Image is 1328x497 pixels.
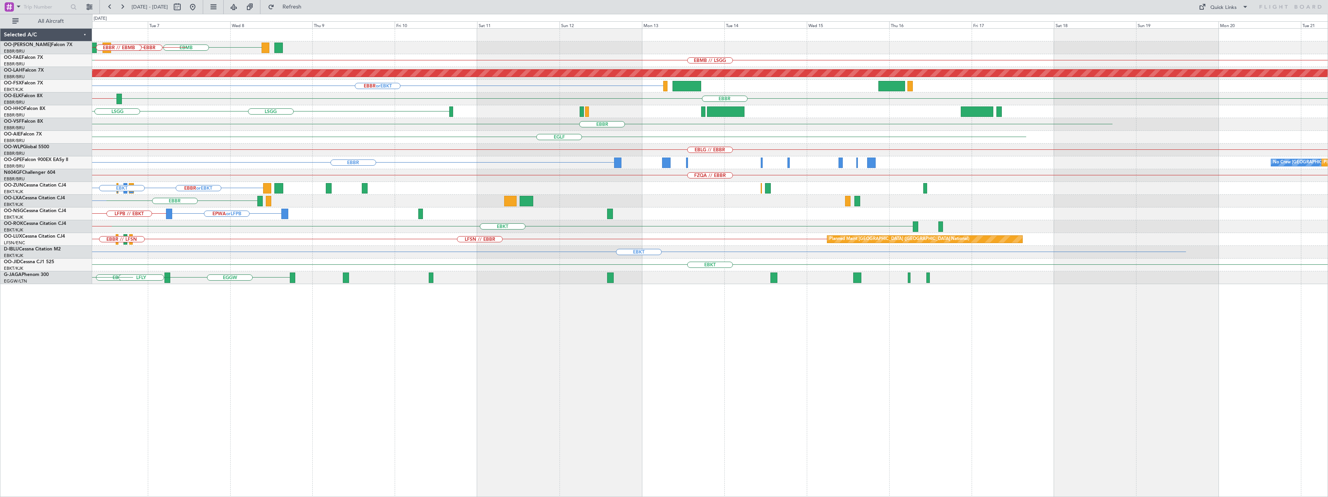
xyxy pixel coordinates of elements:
span: OO-FSX [4,81,22,86]
span: OO-ELK [4,94,21,98]
a: EBBR/BRU [4,176,25,182]
a: EBBR/BRU [4,74,25,80]
div: Fri 17 [972,21,1054,28]
a: OO-ZUNCessna Citation CJ4 [4,183,66,188]
a: OO-ELKFalcon 8X [4,94,43,98]
span: All Aircraft [20,19,82,24]
button: All Aircraft [9,15,84,27]
span: OO-HHO [4,106,24,111]
button: Refresh [264,1,311,13]
span: OO-ROK [4,221,23,226]
input: Trip Number [24,1,68,13]
a: EBKT/KJK [4,266,23,271]
a: OO-LUXCessna Citation CJ4 [4,234,65,239]
div: Mon 20 [1218,21,1301,28]
a: OO-NSGCessna Citation CJ4 [4,209,66,213]
a: OO-ROKCessna Citation CJ4 [4,221,66,226]
div: [DATE] [94,15,107,22]
div: Quick Links [1210,4,1237,12]
a: EBKT/KJK [4,214,23,220]
span: OO-ZUN [4,183,23,188]
a: D-IBLUCessna Citation M2 [4,247,61,252]
a: EBBR/BRU [4,48,25,54]
a: EBBR/BRU [4,99,25,105]
span: OO-GPE [4,158,22,162]
div: Sun 19 [1136,21,1218,28]
div: Tue 14 [724,21,807,28]
div: Fri 10 [395,21,477,28]
span: OO-JID [4,260,20,264]
span: OO-AIE [4,132,21,137]
div: Sat 11 [477,21,560,28]
a: OO-VSFFalcon 8X [4,119,43,124]
a: OO-AIEFalcon 7X [4,132,42,137]
span: OO-LAH [4,68,22,73]
div: Sun 12 [560,21,642,28]
div: Tue 7 [148,21,230,28]
span: N604GF [4,170,22,175]
a: EBKT/KJK [4,87,23,93]
a: EBKT/KJK [4,189,23,195]
a: G-JAGAPhenom 300 [4,272,49,277]
a: OO-LAHFalcon 7X [4,68,44,73]
span: [DATE] - [DATE] [132,3,168,10]
span: D-IBLU [4,247,19,252]
div: Sat 18 [1054,21,1136,28]
a: EBBR/BRU [4,61,25,67]
a: LFSN/ENC [4,240,25,246]
a: OO-FSXFalcon 7X [4,81,43,86]
div: Mon 13 [642,21,724,28]
a: OO-GPEFalcon 900EX EASy II [4,158,68,162]
a: EBBR/BRU [4,138,25,144]
a: N604GFChallenger 604 [4,170,55,175]
a: EBBR/BRU [4,151,25,156]
span: OO-VSF [4,119,22,124]
span: OO-FAE [4,55,22,60]
a: EBKT/KJK [4,202,23,207]
span: OO-LUX [4,234,22,239]
a: OO-FAEFalcon 7X [4,55,43,60]
span: Refresh [276,4,308,10]
a: OO-HHOFalcon 8X [4,106,45,111]
a: EBKT/KJK [4,227,23,233]
a: EBBR/BRU [4,163,25,169]
a: OO-JIDCessna CJ1 525 [4,260,54,264]
span: OO-LXA [4,196,22,201]
div: Planned Maint [GEOGRAPHIC_DATA] ([GEOGRAPHIC_DATA] National) [829,233,969,245]
a: OO-LXACessna Citation CJ4 [4,196,65,201]
a: OO-WLPGlobal 5500 [4,145,49,149]
button: Quick Links [1195,1,1252,13]
div: Mon 6 [65,21,148,28]
a: EGGW/LTN [4,278,27,284]
a: EBBR/BRU [4,112,25,118]
div: Thu 16 [889,21,972,28]
span: OO-NSG [4,209,23,213]
div: Thu 9 [312,21,395,28]
a: EBKT/KJK [4,253,23,259]
span: OO-WLP [4,145,23,149]
a: OO-[PERSON_NAME]Falcon 7X [4,43,72,47]
div: Wed 8 [230,21,313,28]
div: Wed 15 [807,21,889,28]
span: G-JAGA [4,272,22,277]
span: OO-[PERSON_NAME] [4,43,51,47]
a: EBBR/BRU [4,125,25,131]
